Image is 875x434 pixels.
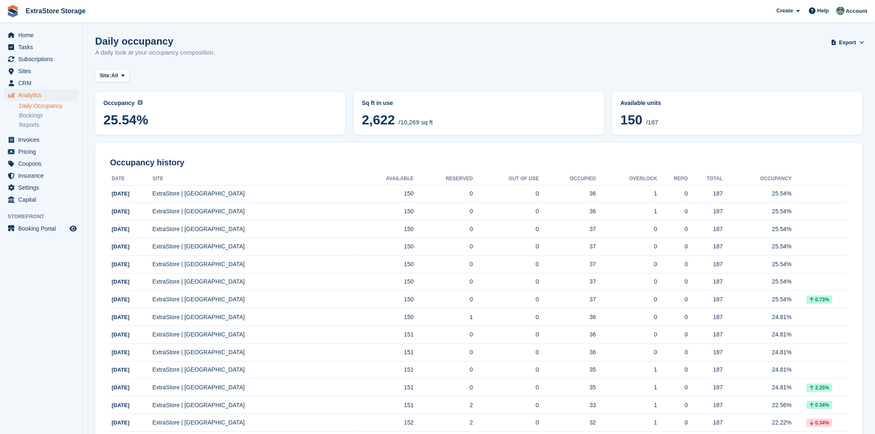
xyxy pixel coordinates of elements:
[657,225,688,234] div: 0
[777,7,793,15] span: Create
[110,158,848,167] h2: Occupancy history
[621,100,661,106] span: Available units
[18,89,68,101] span: Analytics
[414,361,473,379] td: 0
[414,344,473,362] td: 0
[688,203,723,221] td: 187
[414,414,473,432] td: 2
[688,291,723,309] td: 187
[473,326,539,344] td: 0
[354,172,414,186] th: Available
[596,295,657,304] div: 0
[807,384,832,392] div: 2.25%
[18,134,68,145] span: Invoices
[103,100,134,106] span: Occupancy
[473,414,539,432] td: 0
[112,279,129,285] span: [DATE]
[112,402,129,408] span: [DATE]
[4,170,78,181] a: menu
[596,348,657,357] div: 0
[103,99,337,107] abbr: Current percentage of sq ft occupied
[596,207,657,216] div: 1
[103,112,337,127] span: 25.54%
[539,277,596,286] div: 37
[414,308,473,326] td: 1
[473,291,539,309] td: 0
[153,379,354,397] td: ExtraStore | [GEOGRAPHIC_DATA]
[473,172,539,186] th: Out of Use
[723,414,792,432] td: 22.22%
[153,344,354,362] td: ExtraStore | [GEOGRAPHIC_DATA]
[18,223,68,234] span: Booking Portal
[688,220,723,238] td: 187
[539,313,596,322] div: 36
[596,172,657,186] th: Overlock
[473,203,539,221] td: 0
[19,102,78,110] a: Daily Occupancy
[539,242,596,251] div: 37
[688,273,723,291] td: 187
[4,194,78,205] a: menu
[112,367,129,373] span: [DATE]
[354,203,414,221] td: 150
[837,7,845,15] img: Grant Daniel
[688,361,723,379] td: 187
[112,261,129,267] span: [DATE]
[18,53,68,65] span: Subscriptions
[18,170,68,181] span: Insurance
[646,119,658,126] span: /187
[539,189,596,198] div: 36
[4,223,78,234] a: menu
[539,383,596,392] div: 35
[657,383,688,392] div: 0
[539,207,596,216] div: 36
[688,308,723,326] td: 187
[153,291,354,309] td: ExtraStore | [GEOGRAPHIC_DATA]
[18,158,68,169] span: Coupons
[414,185,473,203] td: 0
[18,77,68,89] span: CRM
[596,365,657,374] div: 1
[95,48,215,57] p: A daily look at your occupancy composition.
[112,296,129,303] span: [DATE]
[723,273,792,291] td: 25.54%
[399,119,433,126] span: /10,269 sq ft
[18,182,68,193] span: Settings
[657,401,688,410] div: 0
[362,99,595,107] abbr: Current breakdown of sq ft occupied
[138,100,143,105] img: icon-info-grey-7440780725fd019a000dd9b08b2336e03edf1995a4989e88bcd33f0948082b44.svg
[354,185,414,203] td: 150
[362,100,393,106] span: Sq ft in use
[414,256,473,274] td: 0
[723,220,792,238] td: 25.54%
[596,330,657,339] div: 0
[539,418,596,427] div: 32
[657,295,688,304] div: 0
[354,273,414,291] td: 150
[111,72,118,80] span: All
[539,365,596,374] div: 35
[354,291,414,309] td: 150
[539,172,596,186] th: Occupied
[723,344,792,362] td: 24.81%
[153,326,354,344] td: ExtraStore | [GEOGRAPHIC_DATA]
[414,379,473,397] td: 0
[596,277,657,286] div: 0
[4,29,78,41] a: menu
[414,172,473,186] th: Reserved
[688,344,723,362] td: 187
[153,238,354,256] td: ExtraStore | [GEOGRAPHIC_DATA]
[68,224,78,234] a: Preview store
[657,277,688,286] div: 0
[723,238,792,256] td: 25.54%
[473,220,539,238] td: 0
[153,220,354,238] td: ExtraStore | [GEOGRAPHIC_DATA]
[7,212,82,221] span: Storefront
[18,65,68,77] span: Sites
[596,418,657,427] div: 1
[688,414,723,432] td: 187
[414,238,473,256] td: 0
[112,384,129,391] span: [DATE]
[657,189,688,198] div: 0
[657,207,688,216] div: 0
